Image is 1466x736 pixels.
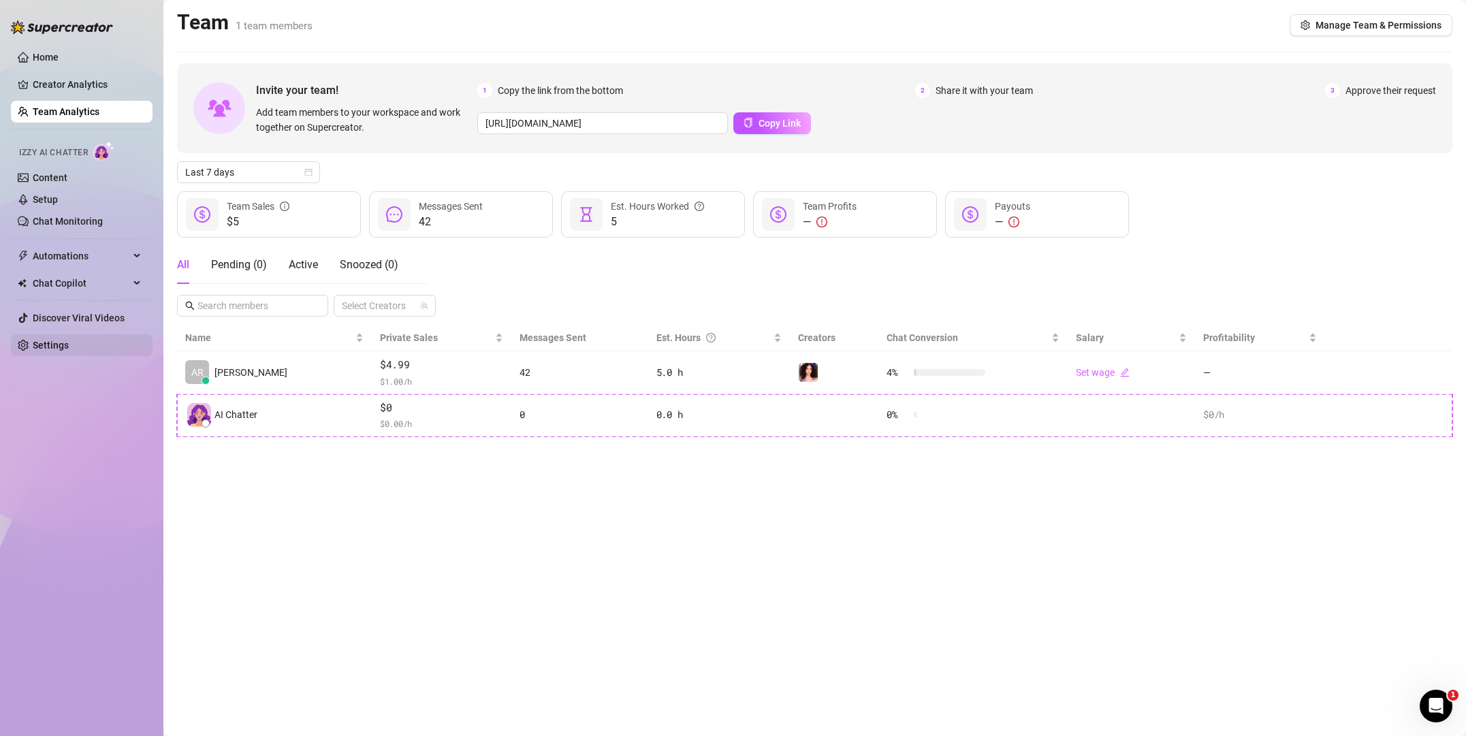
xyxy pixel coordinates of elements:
div: — [803,214,857,230]
span: Copy Link [759,118,801,129]
span: setting [1301,20,1310,30]
a: Content [33,172,67,183]
span: 1 [1448,690,1459,701]
span: Add team members to your workspace and work together on Supercreator. [256,105,472,135]
th: Creators [790,325,878,351]
span: Manage Team & Permissions [1316,20,1441,31]
span: 1 [477,83,492,98]
span: dollar-circle [194,206,210,223]
span: AI Chatter [214,407,257,422]
button: Manage Team & Permissions [1290,14,1452,36]
span: $0 [380,400,503,416]
span: question-circle [706,330,716,345]
span: Salary [1076,332,1104,343]
div: Pending ( 0 ) [211,257,267,273]
span: $ 0.00 /h [380,417,503,430]
div: 0 [520,407,639,422]
div: 0.0 h [656,407,782,422]
a: Set wageedit [1076,367,1130,378]
span: Messages Sent [419,201,483,212]
span: Messages Sent [520,332,586,343]
div: Est. Hours Worked [611,199,704,214]
a: Creator Analytics [33,74,142,95]
span: thunderbolt [18,251,29,261]
h2: Team [177,10,313,35]
a: Setup [33,194,58,205]
span: Payouts [995,201,1030,212]
span: AR [191,365,204,380]
span: calendar [304,168,313,176]
span: Profitability [1203,332,1255,343]
img: Chat Copilot [18,278,27,288]
div: Est. Hours [656,330,771,345]
a: Home [33,52,59,63]
span: Private Sales [380,332,438,343]
span: $ 1.00 /h [380,374,503,388]
span: Invite your team! [256,82,477,99]
span: exclamation-circle [816,217,827,227]
span: Last 7 days [185,162,312,182]
a: Chat Monitoring [33,216,103,227]
span: Automations [33,245,129,267]
img: Ariana [799,363,818,382]
span: edit [1120,368,1130,377]
img: izzy-ai-chatter-avatar-DDCN_rTZ.svg [187,403,211,427]
span: hourglass [578,206,594,223]
span: 4 % [887,365,908,380]
span: Chat Conversion [887,332,958,343]
span: Snoozed ( 0 ) [340,258,398,271]
a: Team Analytics [33,106,99,117]
span: [PERSON_NAME] [214,365,287,380]
span: Name [185,330,353,345]
span: 1 team members [236,20,313,32]
span: team [420,302,428,310]
span: Team Profits [803,201,857,212]
span: 42 [419,214,483,230]
td: — [1195,351,1325,394]
span: $5 [227,214,289,230]
span: exclamation-circle [1008,217,1019,227]
span: 5 [611,214,704,230]
span: copy [744,118,753,127]
span: search [185,301,195,310]
iframe: Intercom live chat [1420,690,1452,722]
img: logo-BBDzfeDw.svg [11,20,113,34]
th: Name [177,325,372,351]
span: Izzy AI Chatter [19,146,88,159]
a: Discover Viral Videos [33,313,125,323]
div: 5.0 h [656,365,782,380]
span: dollar-circle [962,206,978,223]
div: $0 /h [1203,407,1317,422]
span: Chat Copilot [33,272,129,294]
span: 2 [915,83,930,98]
button: Copy Link [733,112,811,134]
input: Search members [197,298,309,313]
span: Copy the link from the bottom [498,83,623,98]
span: Share it with your team [936,83,1033,98]
div: — [995,214,1030,230]
span: question-circle [695,199,704,214]
img: AI Chatter [93,141,114,161]
div: All [177,257,189,273]
div: 42 [520,365,639,380]
span: message [386,206,402,223]
span: dollar-circle [770,206,786,223]
span: 3 [1325,83,1340,98]
div: Team Sales [227,199,289,214]
span: info-circle [280,199,289,214]
a: Settings [33,340,69,351]
span: $4.99 [380,357,503,373]
span: Approve their request [1345,83,1436,98]
span: Active [289,258,318,271]
span: 0 % [887,407,908,422]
